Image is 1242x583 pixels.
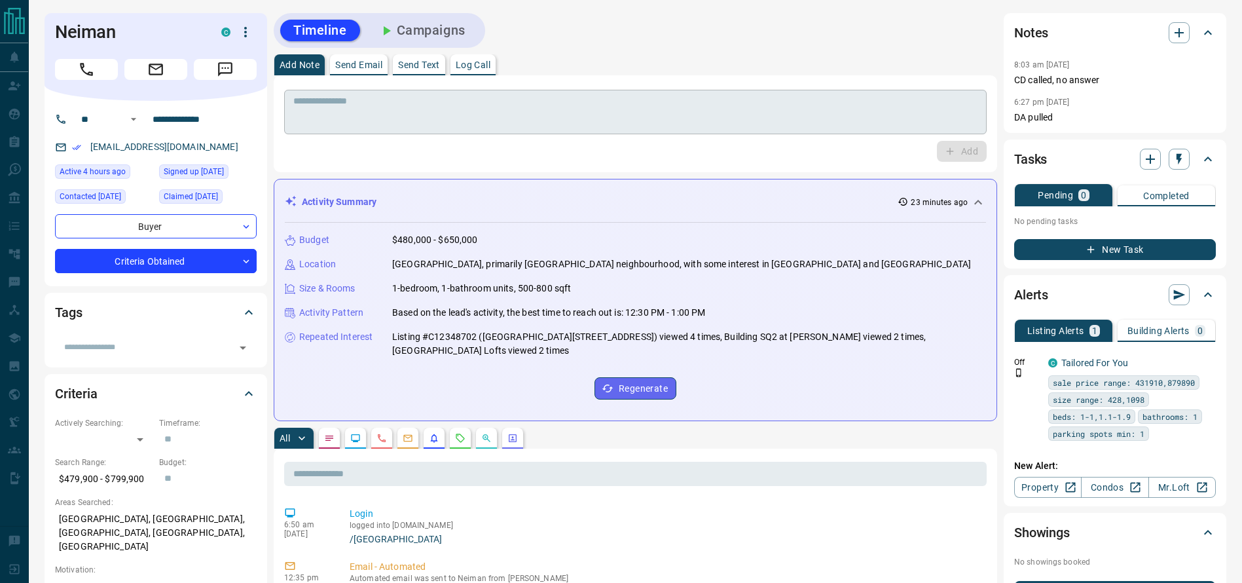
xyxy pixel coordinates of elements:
[1014,279,1216,310] div: Alerts
[1053,410,1131,423] span: beds: 1-1,1.1-1.9
[911,197,968,208] p: 23 minutes ago
[1197,326,1203,335] p: 0
[1081,477,1148,498] a: Condos
[55,564,257,576] p: Motivation:
[403,433,413,443] svg: Emails
[126,111,141,127] button: Open
[335,60,382,69] p: Send Email
[1092,326,1097,335] p: 1
[1014,111,1216,124] p: DA pulled
[299,233,329,247] p: Budget
[1014,22,1048,43] h2: Notes
[1143,191,1190,200] p: Completed
[90,141,238,152] a: [EMAIL_ADDRESS][DOMAIN_NAME]
[55,214,257,238] div: Buyer
[1142,410,1197,423] span: bathrooms: 1
[1061,358,1128,368] a: Tailored For You
[365,20,479,41] button: Campaigns
[299,306,363,320] p: Activity Pattern
[159,164,257,183] div: Thu Mar 06 2025
[392,282,571,295] p: 1-bedroom, 1-bathroom units, 500-800 sqft
[1053,427,1144,440] span: parking spots min: 1
[1014,98,1070,107] p: 6:27 pm [DATE]
[164,190,218,203] span: Claimed [DATE]
[280,60,320,69] p: Add Note
[1014,143,1216,175] div: Tasks
[55,249,257,273] div: Criteria Obtained
[350,574,981,583] p: Automated email was sent to Neiman from [PERSON_NAME]
[392,330,986,358] p: Listing #C12348702 ([GEOGRAPHIC_DATA][STREET_ADDRESS]) viewed 4 times, Building SQ2 at [PERSON_NA...
[299,257,336,271] p: Location
[350,433,361,443] svg: Lead Browsing Activity
[55,508,257,557] p: [GEOGRAPHIC_DATA], [GEOGRAPHIC_DATA], [GEOGRAPHIC_DATA], [GEOGRAPHIC_DATA], [GEOGRAPHIC_DATA]
[159,417,257,429] p: Timeframe:
[60,190,121,203] span: Contacted [DATE]
[234,339,252,357] button: Open
[1014,522,1070,543] h2: Showings
[392,306,705,320] p: Based on the lead's activity, the best time to reach out is: 12:30 PM - 1:00 PM
[324,433,335,443] svg: Notes
[285,190,986,214] div: Activity Summary23 minutes ago
[1053,393,1144,406] span: size range: 428,1098
[299,282,356,295] p: Size & Rooms
[376,433,387,443] svg: Calls
[1014,60,1070,69] p: 8:03 am [DATE]
[1014,356,1040,368] p: Off
[284,573,330,582] p: 12:35 pm
[350,534,981,544] a: /[GEOGRAPHIC_DATA]
[302,195,376,209] p: Activity Summary
[1014,477,1082,498] a: Property
[1081,191,1086,200] p: 0
[594,377,676,400] button: Regenerate
[1014,17,1216,48] div: Notes
[350,507,981,521] p: Login
[1014,368,1023,377] svg: Push Notification Only
[55,59,118,80] span: Call
[284,529,330,538] p: [DATE]
[72,143,81,152] svg: Email Verified
[1014,459,1216,473] p: New Alert:
[299,330,373,344] p: Repeated Interest
[456,60,490,69] p: Log Call
[398,60,440,69] p: Send Text
[55,468,153,490] p: $479,900 - $799,900
[1127,326,1190,335] p: Building Alerts
[221,28,230,37] div: condos.ca
[55,189,153,208] div: Mon Sep 22 2025
[350,560,981,574] p: Email - Automated
[55,22,202,43] h1: Neiman
[1148,477,1216,498] a: Mr.Loft
[481,433,492,443] svg: Opportunities
[55,497,257,508] p: Areas Searched:
[55,457,153,468] p: Search Range:
[1014,239,1216,260] button: New Task
[1014,517,1216,548] div: Showings
[124,59,187,80] span: Email
[55,378,257,409] div: Criteria
[159,189,257,208] div: Sat Sep 20 2025
[60,165,126,178] span: Active 4 hours ago
[1014,149,1047,170] h2: Tasks
[55,297,257,328] div: Tags
[280,20,360,41] button: Timeline
[455,433,466,443] svg: Requests
[1027,326,1084,335] p: Listing Alerts
[1014,284,1048,305] h2: Alerts
[280,434,290,443] p: All
[350,521,981,530] p: logged into [DOMAIN_NAME]
[1014,73,1216,87] p: CD called, no answer
[55,302,82,323] h2: Tags
[1014,556,1216,568] p: No showings booked
[392,233,478,247] p: $480,000 - $650,000
[429,433,439,443] svg: Listing Alerts
[392,257,971,271] p: [GEOGRAPHIC_DATA], primarily [GEOGRAPHIC_DATA] neighbourhood, with some interest in [GEOGRAPHIC_D...
[55,164,153,183] div: Wed Oct 15 2025
[194,59,257,80] span: Message
[507,433,518,443] svg: Agent Actions
[55,417,153,429] p: Actively Searching:
[1038,191,1073,200] p: Pending
[164,165,224,178] span: Signed up [DATE]
[159,457,257,468] p: Budget:
[55,383,98,404] h2: Criteria
[284,520,330,529] p: 6:50 am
